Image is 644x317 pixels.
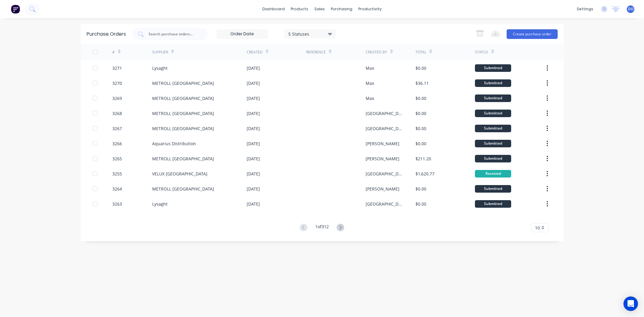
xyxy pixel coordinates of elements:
div: METROLL [GEOGRAPHIC_DATA] [152,110,214,117]
div: [DATE] [247,125,260,132]
div: 1 of 312 [315,223,329,232]
div: $0.00 [415,65,426,71]
div: 3263 [112,201,122,207]
span: 10 [535,225,540,231]
input: Order Date [217,30,268,39]
div: Reference [306,50,326,55]
div: [DATE] [247,186,260,192]
div: Submitted [475,125,511,132]
input: Search purchase orders... [148,31,198,37]
div: $211.20 [415,155,431,162]
div: Submitted [475,200,511,208]
div: METROLL [GEOGRAPHIC_DATA] [152,95,214,101]
div: $0.00 [415,95,426,101]
div: Submitted [475,64,511,72]
div: 3265 [112,155,122,162]
div: Submitted [475,110,511,117]
div: 3267 [112,125,122,132]
div: [DATE] [247,95,260,101]
div: [PERSON_NAME] [366,155,399,162]
div: [DATE] [247,171,260,177]
div: settings [574,5,596,14]
div: $0.00 [415,186,426,192]
div: [DATE] [247,201,260,207]
div: [GEOGRAPHIC_DATA] [366,201,403,207]
div: Total [415,50,426,55]
div: Open Intercom Messenger [623,296,638,311]
div: Submitted [475,140,511,147]
div: 3269 [112,95,122,101]
div: products [288,5,311,14]
div: Max [366,65,374,71]
div: $1,620.77 [415,171,434,177]
div: Received [475,170,511,178]
div: Supplier [152,50,168,55]
div: purchasing [328,5,355,14]
div: 3268 [112,110,122,117]
div: 3255 [112,171,122,177]
div: Submitted [475,79,511,87]
div: Submitted [475,94,511,102]
div: Lysaght [152,65,168,71]
div: Created [247,50,263,55]
a: dashboard [259,5,288,14]
div: # [112,50,115,55]
img: Factory [11,5,20,14]
div: Purchase Orders [87,30,126,38]
div: [PERSON_NAME] [366,186,399,192]
div: $0.00 [415,201,426,207]
div: productivity [355,5,385,14]
div: Max [366,80,374,86]
div: 3266 [112,140,122,147]
div: sales [311,5,328,14]
div: Aquarius Distribution [152,140,196,147]
div: Status [475,50,488,55]
div: [GEOGRAPHIC_DATA] [366,110,403,117]
div: VELUX [GEOGRAPHIC_DATA] [152,171,207,177]
div: 3264 [112,186,122,192]
button: Create purchase order [507,29,558,39]
div: Lysaght [152,201,168,207]
div: METROLL [GEOGRAPHIC_DATA] [152,155,214,162]
div: METROLL [GEOGRAPHIC_DATA] [152,186,214,192]
div: [GEOGRAPHIC_DATA] [366,125,403,132]
div: 3270 [112,80,122,86]
div: $36.11 [415,80,429,86]
div: Max [366,95,374,101]
div: Created By [366,50,387,55]
div: Submitted [475,185,511,193]
div: [DATE] [247,110,260,117]
div: [DATE] [247,80,260,86]
div: [DATE] [247,65,260,71]
div: $0.00 [415,110,426,117]
span: DO [628,6,633,12]
div: 5 Statuses [288,30,332,37]
div: [GEOGRAPHIC_DATA] [366,171,403,177]
div: $0.00 [415,125,426,132]
div: [PERSON_NAME] [366,140,399,147]
div: Submitted [475,155,511,162]
div: [DATE] [247,140,260,147]
div: METROLL [GEOGRAPHIC_DATA] [152,125,214,132]
div: $0.00 [415,140,426,147]
div: [DATE] [247,155,260,162]
div: 3271 [112,65,122,71]
div: METROLL [GEOGRAPHIC_DATA] [152,80,214,86]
